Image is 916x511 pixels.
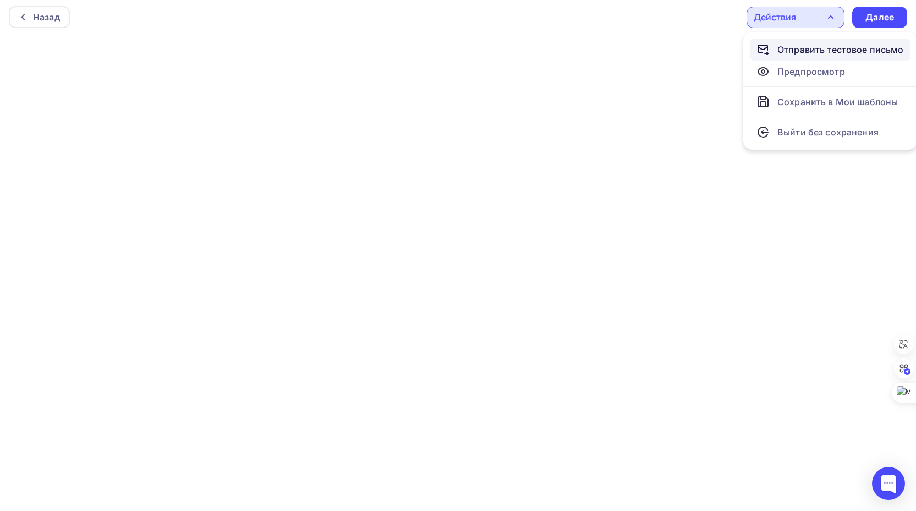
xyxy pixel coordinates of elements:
div: Назад [33,10,60,24]
button: Действия [747,7,844,28]
div: Далее [865,11,894,24]
div: Сохранить в Мои шаблоны [777,95,898,108]
div: Отправить тестовое письмо [777,43,904,56]
div: Действия [754,10,796,24]
div: Предпросмотр [777,65,845,78]
div: Выйти без сохранения [777,126,879,139]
